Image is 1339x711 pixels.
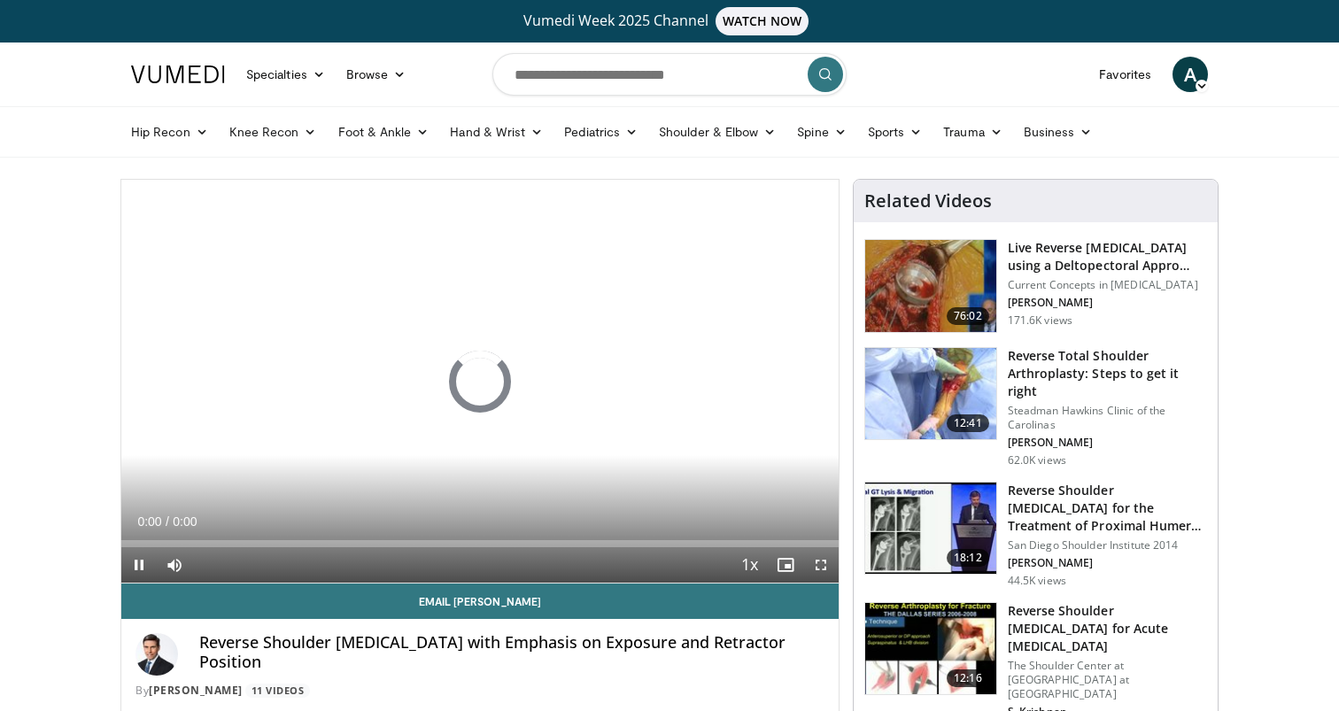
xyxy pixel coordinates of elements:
[149,683,243,698] a: [PERSON_NAME]
[768,547,803,583] button: Enable picture-in-picture mode
[135,633,178,676] img: Avatar
[864,239,1207,333] a: 76:02 Live Reverse [MEDICAL_DATA] using a Deltopectoral Appro… Current Concepts in [MEDICAL_DATA]...
[121,583,839,619] a: Email [PERSON_NAME]
[199,633,824,671] h4: Reverse Shoulder [MEDICAL_DATA] with Emphasis on Exposure and Retractor Position
[865,603,996,695] img: butch_reverse_arthroplasty_3.png.150x105_q85_crop-smart_upscale.jpg
[933,114,1013,150] a: Trauma
[648,114,786,150] a: Shoulder & Elbow
[1008,278,1207,292] p: Current Concepts in [MEDICAL_DATA]
[1008,404,1207,432] p: Steadman Hawkins Clinic of the Carolinas
[716,7,809,35] span: WATCH NOW
[947,414,989,432] span: 12:41
[219,114,328,150] a: Knee Recon
[1008,453,1066,468] p: 62.0K views
[865,348,996,440] img: 326034_0000_1.png.150x105_q85_crop-smart_upscale.jpg
[1008,313,1072,328] p: 171.6K views
[947,549,989,567] span: 18:12
[857,114,933,150] a: Sports
[1008,556,1207,570] p: [PERSON_NAME]
[134,7,1205,35] a: Vumedi Week 2025 ChannelWATCH NOW
[1008,296,1207,310] p: [PERSON_NAME]
[865,483,996,575] img: Q2xRg7exoPLTwO8X4xMDoxOjA4MTsiGN.150x105_q85_crop-smart_upscale.jpg
[328,114,440,150] a: Foot & Ankle
[1173,57,1208,92] a: A
[1088,57,1162,92] a: Favorites
[1008,602,1207,655] h3: Reverse Shoulder [MEDICAL_DATA] for Acute [MEDICAL_DATA]
[120,114,219,150] a: Hip Recon
[1008,347,1207,400] h3: Reverse Total Shoulder Arthroplasty: Steps to get it right
[865,240,996,332] img: 684033_3.png.150x105_q85_crop-smart_upscale.jpg
[137,514,161,529] span: 0:00
[732,547,768,583] button: Playback Rate
[1008,574,1066,588] p: 44.5K views
[121,540,839,547] div: Progress Bar
[864,190,992,212] h4: Related Videos
[1008,659,1207,701] p: The Shoulder Center at [GEOGRAPHIC_DATA] at [GEOGRAPHIC_DATA]
[786,114,856,150] a: Spine
[1013,114,1103,150] a: Business
[135,683,824,699] div: By
[121,547,157,583] button: Pause
[439,114,553,150] a: Hand & Wrist
[157,547,192,583] button: Mute
[803,547,839,583] button: Fullscreen
[1008,482,1207,535] h3: Reverse Shoulder [MEDICAL_DATA] for the Treatment of Proximal Humeral …
[864,482,1207,588] a: 18:12 Reverse Shoulder [MEDICAL_DATA] for the Treatment of Proximal Humeral … San Diego Shoulder ...
[173,514,197,529] span: 0:00
[236,57,336,92] a: Specialties
[121,180,839,583] video-js: Video Player
[336,57,417,92] a: Browse
[245,684,310,699] a: 11 Videos
[166,514,169,529] span: /
[492,53,847,96] input: Search topics, interventions
[1008,239,1207,274] h3: Live Reverse [MEDICAL_DATA] using a Deltopectoral Appro…
[1008,436,1207,450] p: [PERSON_NAME]
[1008,538,1207,553] p: San Diego Shoulder Institute 2014
[131,66,225,83] img: VuMedi Logo
[864,347,1207,468] a: 12:41 Reverse Total Shoulder Arthroplasty: Steps to get it right Steadman Hawkins Clinic of the C...
[947,669,989,687] span: 12:16
[553,114,648,150] a: Pediatrics
[947,307,989,325] span: 76:02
